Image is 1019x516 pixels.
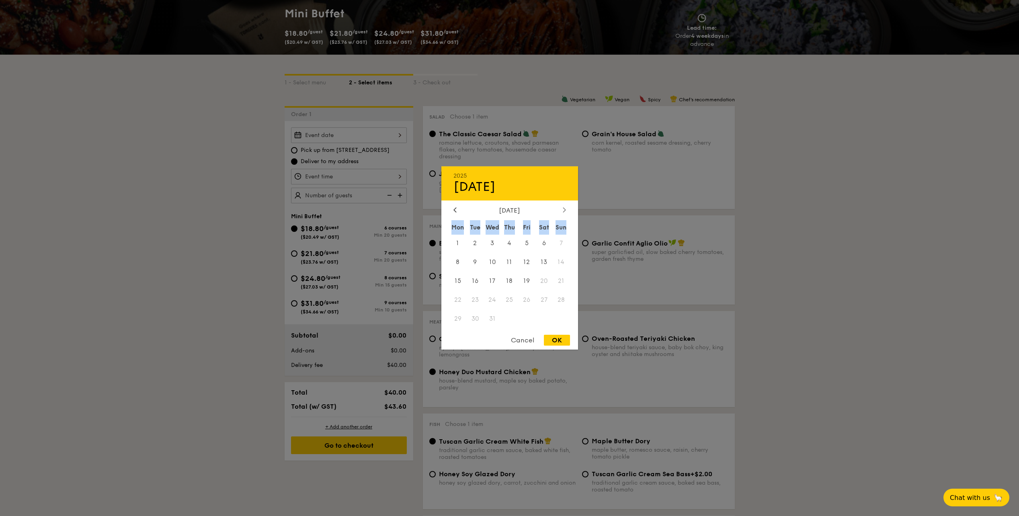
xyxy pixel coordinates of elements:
[553,220,570,235] div: Sun
[466,310,484,327] span: 30
[449,310,467,327] span: 29
[501,220,518,235] div: Thu
[449,291,467,308] span: 22
[535,220,553,235] div: Sat
[544,335,570,346] div: OK
[535,272,553,290] span: 20
[993,493,1003,502] span: 🦙
[518,254,535,271] span: 12
[553,254,570,271] span: 14
[484,310,501,327] span: 31
[466,235,484,252] span: 2
[484,220,501,235] div: Wed
[466,272,484,290] span: 16
[535,254,553,271] span: 13
[501,291,518,308] span: 25
[535,291,553,308] span: 27
[501,272,518,290] span: 18
[518,272,535,290] span: 19
[535,235,553,252] span: 6
[449,235,467,252] span: 1
[453,207,566,214] div: [DATE]
[466,220,484,235] div: Tue
[484,235,501,252] span: 3
[553,272,570,290] span: 21
[503,335,542,346] div: Cancel
[553,235,570,252] span: 7
[484,272,501,290] span: 17
[484,291,501,308] span: 24
[449,254,467,271] span: 8
[466,254,484,271] span: 9
[518,291,535,308] span: 26
[518,235,535,252] span: 5
[950,494,990,502] span: Chat with us
[943,489,1009,506] button: Chat with us🦙
[449,272,467,290] span: 15
[453,172,566,179] div: 2025
[501,254,518,271] span: 11
[466,291,484,308] span: 23
[501,235,518,252] span: 4
[453,179,566,195] div: [DATE]
[518,220,535,235] div: Fri
[553,291,570,308] span: 28
[449,220,467,235] div: Mon
[484,254,501,271] span: 10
